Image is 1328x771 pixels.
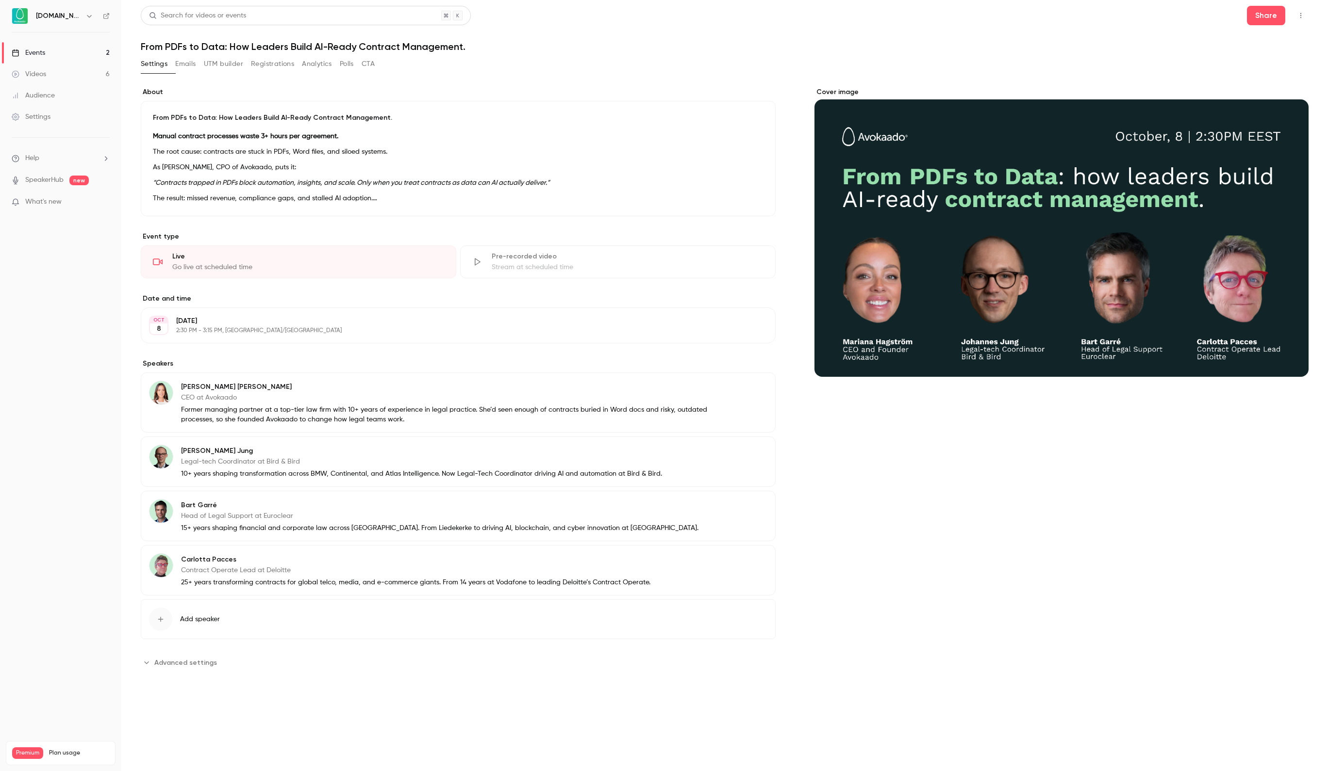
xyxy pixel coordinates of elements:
p: Contract Operate Lead at Deloitte [181,565,650,575]
div: Settings [12,112,50,122]
div: Search for videos or events [149,11,246,21]
button: UTM builder [204,56,243,72]
p: 8 [157,324,161,334]
p: The root cause: contracts are stuck in PDFs, Word files, and siloed systems. [153,146,764,158]
div: Audience [12,91,55,100]
button: Emails [175,56,196,72]
div: Johannes Jung[PERSON_NAME] JungLegal-tech Coordinator at Bird & Bird10+ years shaping transformat... [141,436,776,487]
button: Share [1247,6,1285,25]
div: Mariana Hagström[PERSON_NAME] [PERSON_NAME]CEO at AvokaadoFormer managing partner at a top-tier l... [141,372,776,433]
div: LiveGo live at scheduled time [141,245,456,278]
img: Avokaado.io [12,8,28,24]
p: As [PERSON_NAME], CPO of Avokaado, puts it: [153,161,764,173]
div: Live [172,252,444,261]
button: CTA [362,56,375,72]
span: Help [25,153,39,163]
button: Polls [340,56,354,72]
label: About [141,87,776,97]
p: Former managing partner at a top-tier law firm with 10+ years of experience in legal practice. Sh... [181,405,713,424]
div: OCT [150,317,167,323]
p: 10+ years shaping transformation across BMW, Continental, and Atlas Intelligence. Now Legal-Tech ... [181,469,662,479]
span: What's new [25,197,62,207]
label: Speakers [141,359,776,369]
section: Advanced settings [141,655,776,670]
p: From PDFs to Data: How Leaders Build AI-Ready Contract Management. [153,113,764,123]
button: Registrations [251,56,294,72]
span: Add speaker [180,614,220,624]
p: [DATE] [176,316,724,326]
span: Plan usage [49,749,109,757]
h6: [DOMAIN_NAME] [36,11,82,21]
img: Mariana Hagström [149,381,173,404]
p: The result: missed revenue, compliance gaps, and stalled AI adoption. [153,193,764,204]
label: Date and time [141,294,776,304]
span: Advanced settings [154,658,217,668]
p: Bart Garré [181,500,698,510]
p: Carlotta Pacces [181,555,650,564]
div: Stream at scheduled time [492,262,764,272]
li: help-dropdown-opener [12,153,110,163]
div: Bart GarréBart GarréHead of Legal Support at Euroclear15+ years shaping financial and corporate l... [141,491,776,541]
span: new [69,176,89,185]
p: 25+ years transforming contracts for global telco, media, and e-commerce giants. From 14 years at... [181,578,650,587]
span: Premium [12,747,43,759]
div: Go live at scheduled time [172,262,444,272]
h1: From PDFs to Data: How Leaders Build AI-Ready Contract Management. [141,41,1309,52]
strong: Manual contract processes waste 3+ hours per agreement. [153,133,338,140]
button: Advanced settings [141,655,223,670]
label: Cover image [814,87,1309,97]
section: Cover image [814,87,1309,377]
img: Carlotta Pacces [149,554,173,577]
img: Johannes Jung [149,445,173,468]
p: 2:30 PM - 3:15 PM, [GEOGRAPHIC_DATA]/[GEOGRAPHIC_DATA] [176,327,724,335]
p: 15+ years shaping financial and corporate law across [GEOGRAPHIC_DATA]. From Liedekerke to drivin... [181,523,698,533]
p: Head of Legal Support at Euroclear [181,511,698,521]
button: Analytics [302,56,332,72]
div: Pre-recorded video [492,252,764,261]
button: Settings [141,56,167,72]
div: Carlotta PaccesCarlotta PaccesContract Operate Lead at Deloitte25+ years transforming contracts f... [141,545,776,595]
a: SpeakerHub [25,175,64,185]
div: Pre-recorded videoStream at scheduled time [460,245,776,278]
div: Events [12,48,45,58]
img: Bart Garré [149,499,173,523]
p: CEO at Avokaado [181,393,713,402]
p: Legal-tech Coordinator at Bird & Bird [181,457,662,466]
button: Add speaker [141,599,776,639]
p: [PERSON_NAME] [PERSON_NAME] [181,382,713,392]
em: “Contracts trapped in PDFs block automation, insights, and scale. Only when you treat contracts a... [153,179,550,186]
div: Videos [12,69,46,79]
p: [PERSON_NAME] Jung [181,446,662,456]
p: Event type [141,232,776,241]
